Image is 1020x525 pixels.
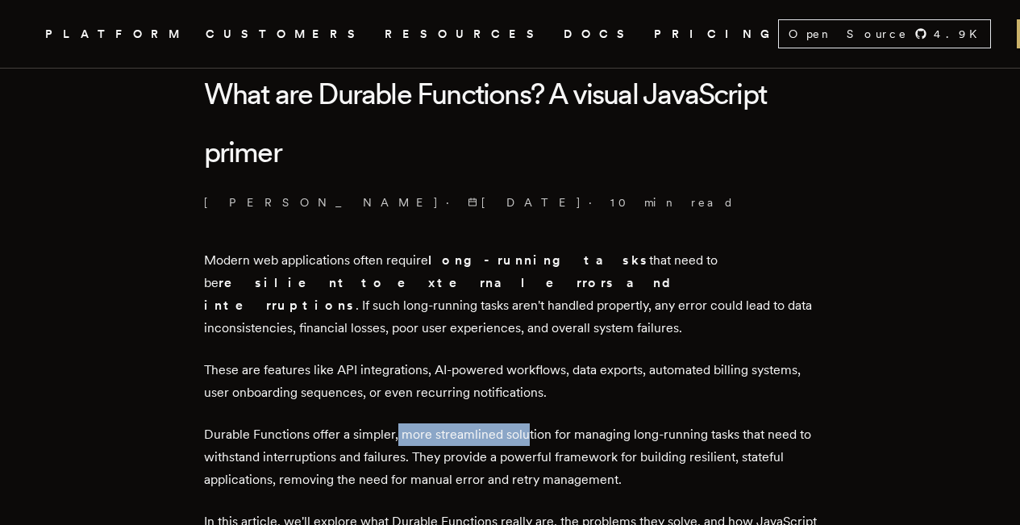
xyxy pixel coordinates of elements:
button: PLATFORM [45,24,186,44]
strong: resilient to external errors and interruptions [204,275,684,313]
a: [PERSON_NAME] [204,194,439,210]
h1: What are Durable Functions? A visual JavaScript primer [204,65,817,181]
span: 4.9 K [934,26,987,42]
strong: long-running tasks [428,252,649,268]
p: Durable Functions offer a simpler, more streamlined solution for managing long-running tasks that... [204,423,817,491]
p: These are features like API integrations, AI-powered workflows, data exports, automated billing s... [204,359,817,404]
a: DOCS [564,24,635,44]
a: CUSTOMERS [206,24,365,44]
span: Open Source [789,26,908,42]
button: RESOURCES [385,24,544,44]
p: · · [204,194,817,210]
span: [DATE] [468,194,582,210]
span: 10 min read [610,194,735,210]
a: PRICING [654,24,778,44]
p: Modern web applications often require that need to be . If such long-running tasks aren't handled... [204,249,817,340]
